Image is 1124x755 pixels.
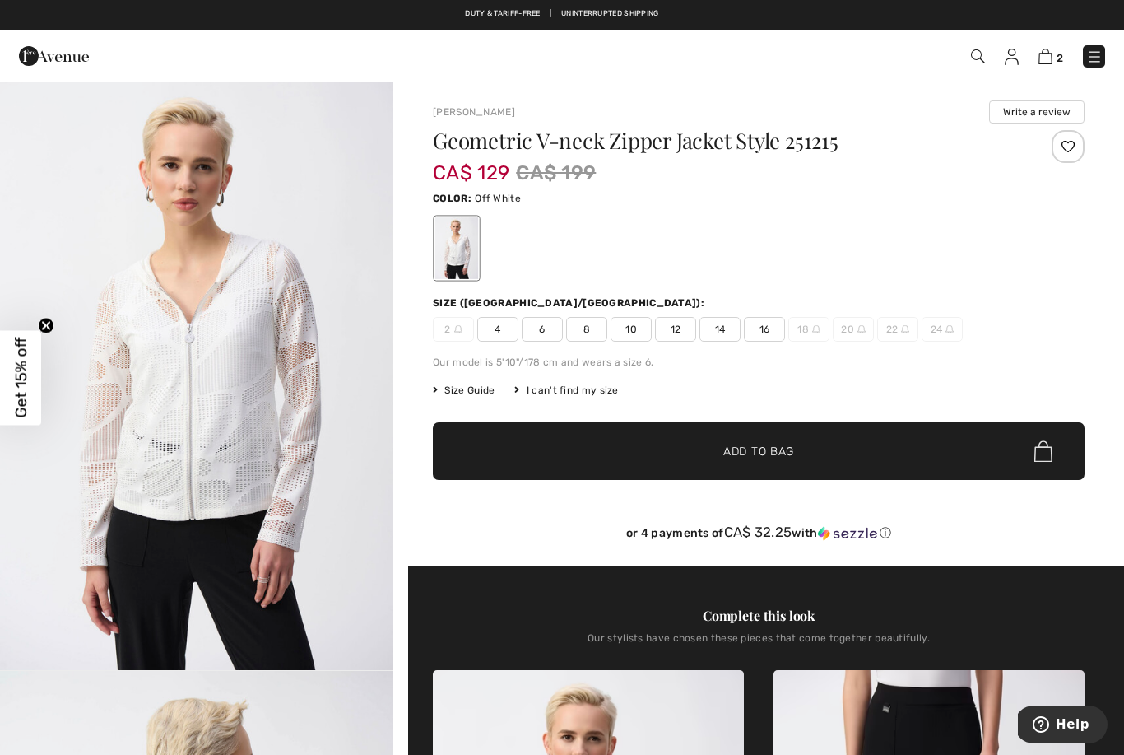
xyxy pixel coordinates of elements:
span: Size Guide [433,383,495,398]
img: Bag.svg [1034,440,1052,462]
div: Our stylists have chosen these pieces that come together beautifully. [433,632,1085,657]
span: 22 [877,317,918,342]
a: [PERSON_NAME] [433,106,515,118]
span: 12 [655,317,696,342]
button: Add to Bag [433,422,1085,480]
img: Shopping Bag [1038,49,1052,64]
span: Color: [433,193,471,204]
img: Sezzle [818,526,877,541]
span: 18 [788,317,829,342]
div: or 4 payments ofCA$ 32.25withSezzle Click to learn more about Sezzle [433,524,1085,547]
img: ring-m.svg [901,325,909,333]
span: 6 [522,317,563,342]
span: CA$ 129 [433,145,509,184]
div: Size ([GEOGRAPHIC_DATA]/[GEOGRAPHIC_DATA]): [433,296,708,310]
div: Off White [435,217,478,279]
iframe: Opens a widget where you can find more information [1018,706,1108,747]
div: or 4 payments of with [433,524,1085,541]
span: Off White [475,193,521,204]
button: Write a review [989,100,1085,124]
span: 24 [922,317,963,342]
span: 2 [1057,52,1063,64]
button: Close teaser [38,317,54,333]
span: 2 [433,317,474,342]
div: Complete this look [433,606,1085,626]
h1: Geometric V-neck Zipper Jacket Style 251215 [433,130,976,151]
span: 10 [611,317,652,342]
span: CA$ 199 [516,158,596,188]
span: 20 [833,317,874,342]
span: 16 [744,317,785,342]
div: I can't find my size [514,383,618,398]
span: Get 15% off [12,338,30,418]
img: ring-m.svg [945,325,954,333]
img: ring-m.svg [454,325,462,333]
img: Menu [1086,49,1103,65]
img: 1ère Avenue [19,40,89,72]
a: 2 [1038,46,1063,66]
div: Our model is 5'10"/178 cm and wears a size 6. [433,355,1085,370]
img: My Info [1005,49,1019,65]
img: ring-m.svg [857,325,866,333]
span: Add to Bag [723,443,794,460]
a: 1ère Avenue [19,47,89,63]
img: Search [971,49,985,63]
img: ring-m.svg [812,325,820,333]
span: 14 [699,317,741,342]
span: 8 [566,317,607,342]
span: 4 [477,317,518,342]
span: CA$ 32.25 [724,524,792,540]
